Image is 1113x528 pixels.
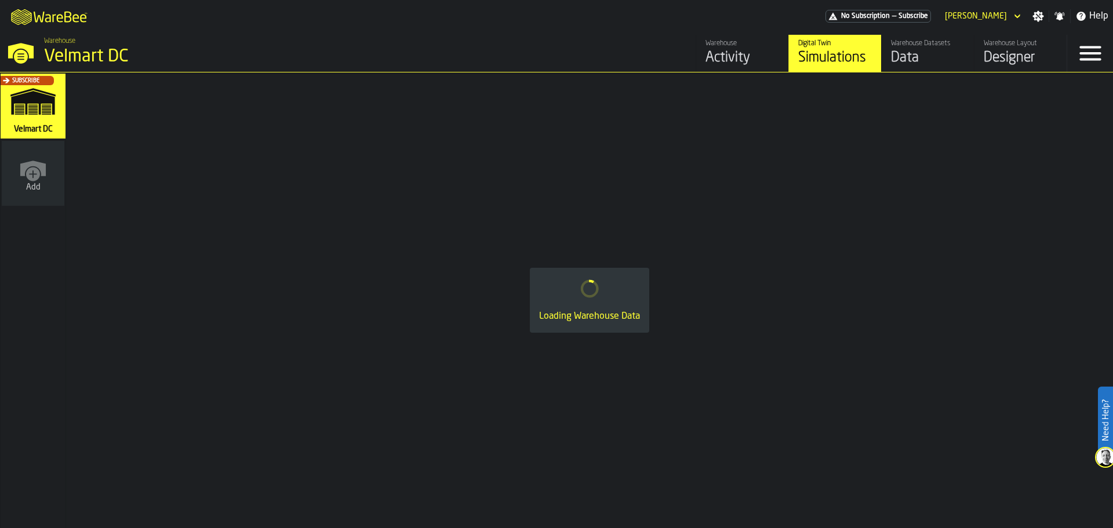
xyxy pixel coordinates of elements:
[1099,388,1112,453] label: Need Help?
[44,37,75,45] span: Warehouse
[26,183,41,192] span: Add
[881,35,974,72] a: link-to-/wh/i/f27944ef-e44e-4cb8-aca8-30c52093261f/data
[44,46,357,67] div: Velmart DC
[798,49,872,67] div: Simulations
[841,12,890,20] span: No Subscription
[984,39,1057,48] div: Warehouse Layout
[705,39,779,48] div: Warehouse
[12,78,39,84] span: Subscribe
[798,39,872,48] div: Digital Twin
[1,74,66,141] a: link-to-/wh/i/f27944ef-e44e-4cb8-aca8-30c52093261f/simulations
[892,12,896,20] span: —
[696,35,788,72] a: link-to-/wh/i/f27944ef-e44e-4cb8-aca8-30c52093261f/feed/
[1089,9,1108,23] span: Help
[825,10,931,23] div: Menu Subscription
[2,141,64,208] a: link-to-/wh/new
[705,49,779,67] div: Activity
[899,12,928,20] span: Subscribe
[984,49,1057,67] div: Designer
[1067,35,1113,72] label: button-toggle-Menu
[891,39,965,48] div: Warehouse Datasets
[788,35,881,72] a: link-to-/wh/i/f27944ef-e44e-4cb8-aca8-30c52093261f/simulations
[974,35,1067,72] a: link-to-/wh/i/f27944ef-e44e-4cb8-aca8-30c52093261f/designer
[825,10,931,23] a: link-to-/wh/i/f27944ef-e44e-4cb8-aca8-30c52093261f/pricing/
[891,49,965,67] div: Data
[1028,10,1049,22] label: button-toggle-Settings
[1071,9,1113,23] label: button-toggle-Help
[940,9,1023,23] div: DropdownMenuValue-Anton Hikal
[945,12,1007,21] div: DropdownMenuValue-Anton Hikal
[539,309,640,323] div: Loading Warehouse Data
[1049,10,1070,22] label: button-toggle-Notifications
